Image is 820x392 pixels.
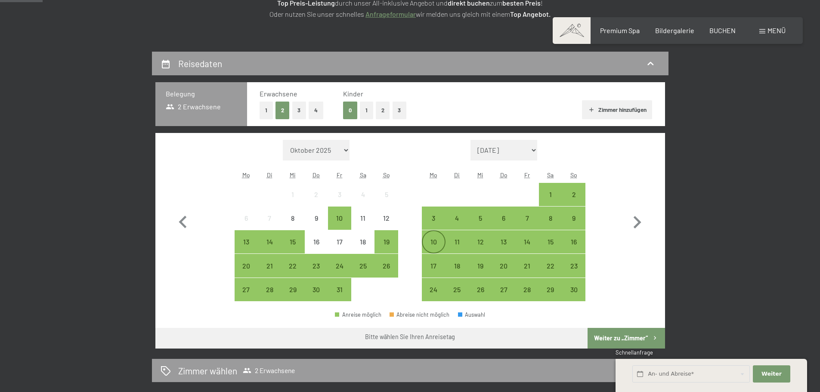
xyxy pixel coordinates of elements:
abbr: Freitag [337,171,342,179]
a: BUCHEN [709,26,736,34]
div: 18 [352,238,374,260]
span: 2 Erwachsene [166,102,221,111]
div: Wed Oct 22 2025 [281,254,304,277]
div: Anreise möglich [235,254,258,277]
div: 30 [563,286,585,308]
div: 18 [446,262,468,284]
div: 27 [235,286,257,308]
button: Vorheriger Monat [170,140,195,302]
div: 21 [259,262,280,284]
div: 4 [352,191,374,213]
abbr: Dienstag [267,171,272,179]
div: 19 [375,238,397,260]
span: Erwachsene [260,90,297,98]
div: 26 [470,286,491,308]
div: Thu Nov 20 2025 [492,254,515,277]
div: Mon Nov 17 2025 [422,254,445,277]
div: Anreise möglich [539,230,562,253]
div: Fri Oct 31 2025 [328,278,351,301]
div: 20 [235,262,257,284]
div: Anreise möglich [539,183,562,206]
div: Anreise möglich [258,278,281,301]
div: Anreise möglich [469,278,492,301]
div: Sat Nov 29 2025 [539,278,562,301]
div: Anreise möglich [492,230,515,253]
div: 2 [306,191,327,213]
div: Bitte wählen Sie Ihren Anreisetag [365,333,455,341]
div: Sat Nov 22 2025 [539,254,562,277]
div: Mon Nov 10 2025 [422,230,445,253]
div: Sun Oct 12 2025 [374,207,398,230]
div: 12 [375,215,397,236]
div: Anreise möglich [374,254,398,277]
button: 3 [393,102,407,119]
span: Kinder [343,90,363,98]
div: Thu Oct 09 2025 [305,207,328,230]
div: Auswahl [458,312,486,318]
div: Fri Nov 21 2025 [515,254,538,277]
div: 27 [493,286,514,308]
div: Anreise möglich [422,254,445,277]
div: Fri Oct 17 2025 [328,230,351,253]
div: Anreise möglich [562,207,585,230]
div: Anreise möglich [422,207,445,230]
div: Tue Oct 21 2025 [258,254,281,277]
div: Anreise möglich [469,207,492,230]
div: 25 [352,262,374,284]
div: Thu Oct 02 2025 [305,183,328,206]
div: 22 [282,262,303,284]
div: Anreise möglich [328,278,351,301]
div: 14 [259,238,280,260]
button: 0 [343,102,357,119]
div: Sat Oct 11 2025 [351,207,374,230]
button: 1 [360,102,373,119]
div: Anreise möglich [515,207,538,230]
div: Anreise möglich [328,254,351,277]
div: Anreise nicht möglich [235,207,258,230]
button: 4 [309,102,323,119]
abbr: Donnerstag [313,171,320,179]
div: Anreise möglich [258,254,281,277]
div: 29 [540,286,561,308]
abbr: Samstag [547,171,554,179]
div: 11 [446,238,468,260]
div: Tue Nov 11 2025 [446,230,469,253]
div: Anreise möglich [515,254,538,277]
div: 7 [259,215,280,236]
span: Premium Spa [600,26,640,34]
div: Anreise möglich [562,183,585,206]
div: Anreise möglich [515,278,538,301]
abbr: Donnerstag [500,171,507,179]
div: Anreise nicht möglich [281,207,304,230]
div: Mon Oct 27 2025 [235,278,258,301]
div: Thu Nov 27 2025 [492,278,515,301]
div: 28 [516,286,538,308]
div: Anreise nicht möglich [258,207,281,230]
div: Anreise möglich [492,207,515,230]
div: 23 [563,262,585,284]
div: 15 [282,238,303,260]
div: Tue Nov 25 2025 [446,278,469,301]
div: 9 [306,215,327,236]
div: 6 [235,215,257,236]
div: 31 [329,286,350,308]
div: Tue Oct 28 2025 [258,278,281,301]
div: Anreise möglich [281,230,304,253]
abbr: Samstag [360,171,366,179]
div: Anreise möglich [446,254,469,277]
div: Anreise nicht möglich [374,183,398,206]
div: Anreise nicht möglich [305,207,328,230]
div: 5 [375,191,397,213]
abbr: Sonntag [383,171,390,179]
div: Anreise möglich [562,230,585,253]
div: 12 [470,238,491,260]
div: Anreise möglich [281,254,304,277]
div: Anreise möglich [422,278,445,301]
div: Sat Oct 25 2025 [351,254,374,277]
div: Mon Oct 06 2025 [235,207,258,230]
div: Tue Oct 14 2025 [258,230,281,253]
div: Anreise möglich [374,230,398,253]
span: Weiter [761,370,782,378]
span: Menü [767,26,786,34]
